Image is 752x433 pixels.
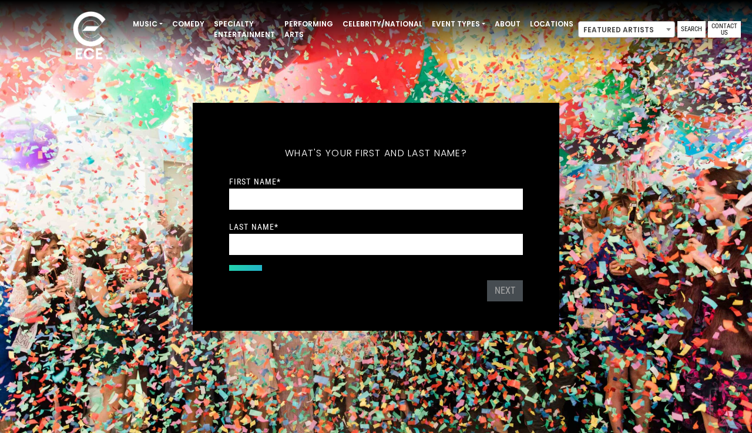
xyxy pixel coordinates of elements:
a: Locations [525,14,578,34]
a: Celebrity/National [338,14,427,34]
label: Last Name [229,221,278,232]
a: Performing Arts [280,14,338,45]
a: Search [677,21,706,38]
a: Contact Us [708,21,741,38]
a: Comedy [167,14,209,34]
span: Featured Artists [579,22,674,38]
a: About [490,14,525,34]
a: Event Types [427,14,490,34]
img: ece_new_logo_whitev2-1.png [60,8,119,65]
h5: What's your first and last name? [229,132,523,174]
a: Music [128,14,167,34]
label: First Name [229,176,281,187]
a: Specialty Entertainment [209,14,280,45]
span: Featured Artists [578,21,675,38]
